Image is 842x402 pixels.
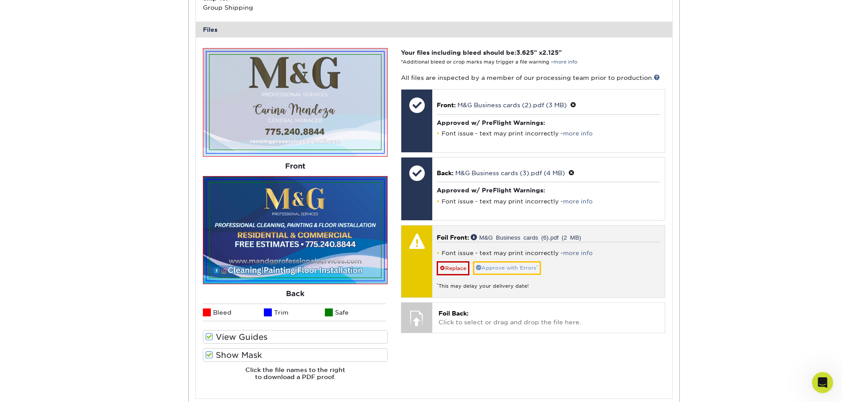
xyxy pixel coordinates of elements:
[401,73,665,82] p: All files are inspected by a member of our processing team prior to production.
[471,234,581,240] a: M&G Business cards (6).pdf (2 MB)
[457,101,567,109] a: M&G Business cards (2).pdf (3 MB)
[437,169,453,177] span: Back:
[203,284,388,304] div: Back
[437,119,660,126] h4: Approved w/ PreFlight Warnings:
[43,11,110,20] p: The team can also help
[437,187,660,194] h4: Approved w/ PreFlight Warnings:
[437,130,660,137] li: Font issue - text may print incorrectly -
[14,242,138,268] div: These areas need to be clear as the foil is applied after your print files (front, back) have bee...
[437,101,456,109] span: Front:
[438,309,658,327] p: Click to select or drag and drop the file here.
[455,169,565,177] a: M&G Business cards (3).pdf (4 MB)
[43,4,74,11] h1: Operator
[14,100,136,133] a: Raised Foil placement is determined by the mask files and you have areas in your print files wher...
[42,289,49,296] button: Gif picker
[25,5,39,19] img: Profile image for Operator
[6,4,23,20] button: go back
[27,135,65,142] b: Raised Foil
[437,261,469,275] a: Replace
[563,250,593,256] a: more info
[155,4,171,19] div: Close
[203,330,388,344] label: View Guides
[81,250,96,265] button: Scroll to bottom
[203,157,388,176] div: Front
[563,198,593,205] a: more info
[203,304,264,321] li: Bleed
[14,69,138,95] div: Thank you for uploading new files to the order. However, we still have the same concerns with the...
[14,56,138,65] div: Hello,
[28,289,35,296] button: Emoji picker
[196,22,672,38] div: Files
[438,310,469,317] span: Foil Back:
[203,348,388,362] label: Show Mask
[56,289,63,296] button: Start recording
[553,59,577,65] a: more info
[264,304,325,321] li: Trim
[437,234,469,241] span: Foil Front:
[138,4,155,20] button: Home
[563,130,593,137] a: more info
[203,366,388,388] h6: Click the file names to the right to download a PDF proof.
[437,198,660,205] li: Font issue - text may print incorrectly -
[812,372,833,393] iframe: Intercom live chat
[401,59,577,65] small: *Additional bleed or crop marks may trigger a file warning –
[542,49,559,56] span: 2.125
[151,286,166,300] button: Send a message…
[8,271,169,286] textarea: Message…
[516,49,534,56] span: 3.625
[14,99,138,143] div: Your current file setup won't work with :
[14,289,21,296] button: Upload attachment
[473,261,541,275] a: Approve with Errors*
[401,49,562,56] strong: Your files including bleed should be: " x "
[437,249,660,257] li: Font issue - text may print incorrectly -
[325,304,386,321] li: Safe
[437,275,660,290] div: This may delay your delivery date!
